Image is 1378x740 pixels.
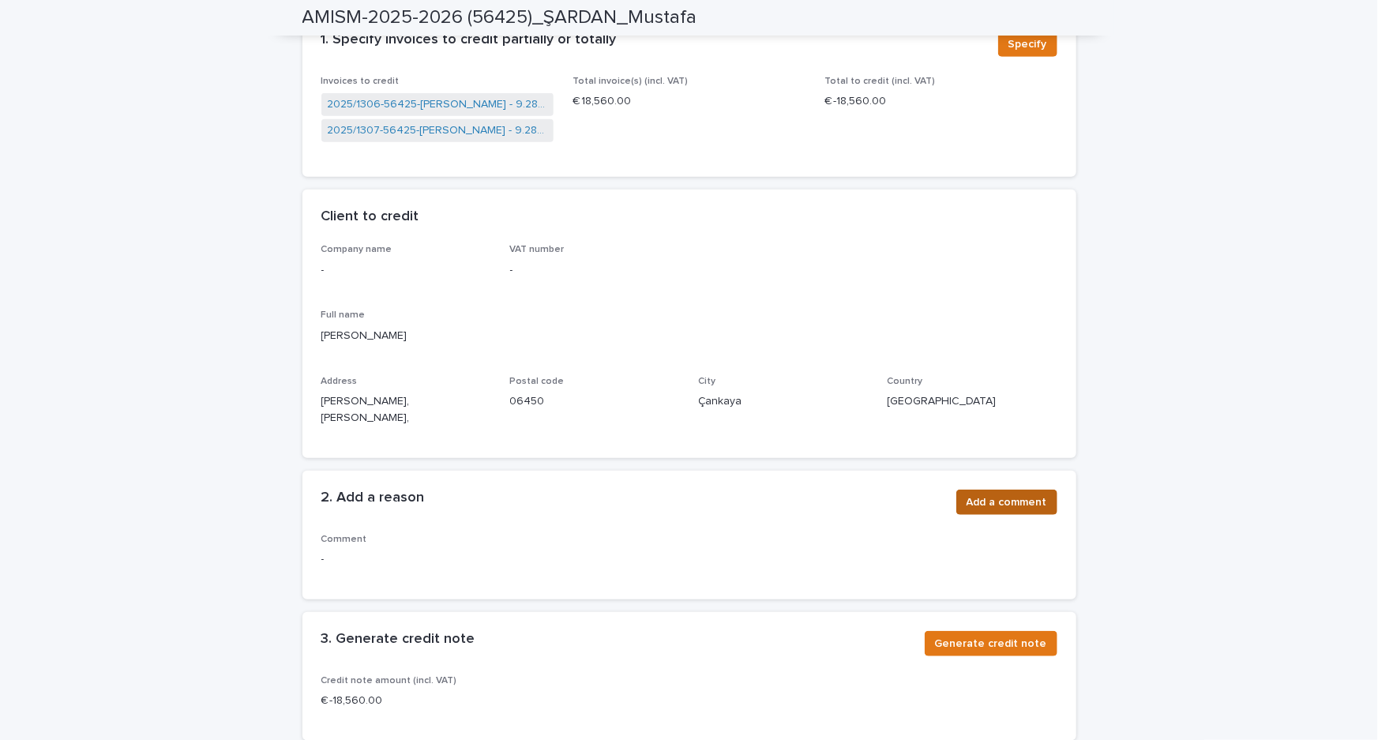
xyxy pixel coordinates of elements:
button: Add a comment [956,490,1057,515]
span: Postal code [510,377,565,386]
span: Full name [321,310,366,320]
span: Credit note amount (incl. VAT) [321,676,457,686]
a: 2025/1307-56425-[PERSON_NAME] - 9.280,00 € [328,122,548,139]
h2: 2. Add a reason [321,490,425,507]
h2: AMISM-2025-2026 (56425)_ŞARDAN_Mustafa [302,6,697,29]
p: € -18,560.00 [321,693,554,709]
p: - [510,262,680,279]
span: Address [321,377,358,386]
p: [PERSON_NAME] [321,328,1057,344]
p: [GEOGRAPHIC_DATA] [888,393,1057,410]
span: Comment [321,535,367,544]
h2: 1. Specify invoices to credit partially or totally [321,32,617,49]
button: Specify [998,32,1057,57]
h2: Client to credit [321,208,419,226]
span: VAT number [510,245,565,254]
span: Add a comment [967,494,1047,510]
span: Specify [1008,36,1047,52]
button: Generate credit note [925,631,1057,656]
span: Invoices to credit [321,77,400,86]
span: Company name [321,245,392,254]
h2: 3. Generate credit note [321,631,475,648]
p: - [321,551,1057,568]
span: Country [888,377,923,386]
p: Çankaya [699,393,869,410]
p: 06450 [510,393,680,410]
span: Total invoice(s) (incl. VAT) [573,77,688,86]
a: 2025/1306-56425-[PERSON_NAME] - 9.280,00 € [328,96,548,113]
p: [PERSON_NAME], [PERSON_NAME], [321,393,491,426]
span: Generate credit note [935,636,1047,652]
p: € -18,560.00 [824,93,1057,110]
span: City [699,377,716,386]
p: € 18,560.00 [573,93,805,110]
span: Total to credit (incl. VAT) [824,77,935,86]
p: - [321,262,491,279]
